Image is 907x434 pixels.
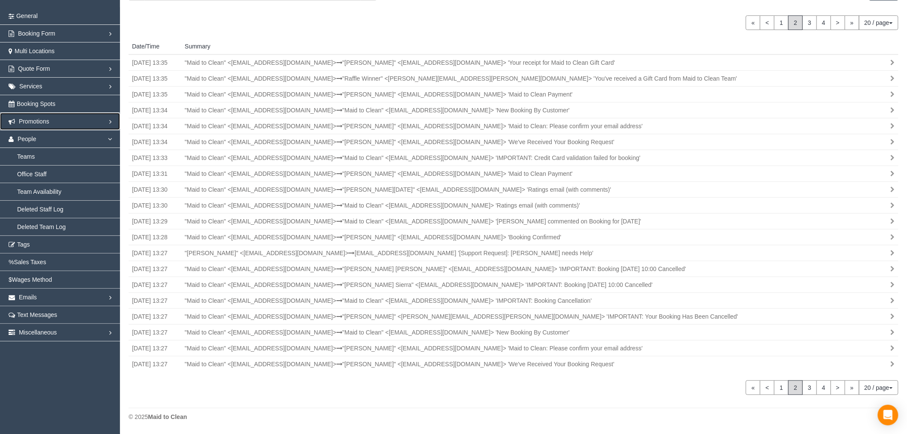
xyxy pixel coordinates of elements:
[178,280,841,289] div: "Maid to Clean" <[EMAIL_ADDRESS][DOMAIN_NAME]> "[PERSON_NAME] Sierra" <[EMAIL_ADDRESS][DOMAIN_NAM...
[148,413,187,420] strong: Maid to Clean
[129,340,181,356] td: Date/Time
[845,15,859,30] a: »
[181,229,898,245] td: Summary
[181,213,898,229] td: Summary
[788,380,803,395] span: 2
[181,308,898,324] td: Summary
[181,181,898,197] td: Summary
[181,118,898,134] td: Summary
[178,138,841,146] div: "Maid to Clean" <[EMAIL_ADDRESS][DOMAIN_NAME]> "[PERSON_NAME]" <[EMAIL_ADDRESS][DOMAIN_NAME]> 'We...
[178,74,841,83] div: "Maid to Clean" <[EMAIL_ADDRESS][DOMAIN_NAME]> "Raffle Winner" <[PERSON_NAME][EMAIL_ADDRESS][PERS...
[178,122,841,130] div: "Maid to Clean" <[EMAIL_ADDRESS][DOMAIN_NAME]> "[PERSON_NAME]" <[EMAIL_ADDRESS][DOMAIN_NAME]> 'Ma...
[181,277,898,292] td: Summary
[15,48,54,54] span: Multi Locations
[178,265,841,273] div: "Maid to Clean" <[EMAIL_ADDRESS][DOMAIN_NAME]> "[PERSON_NAME] [PERSON_NAME]" <[EMAIL_ADDRESS][DOM...
[18,136,36,142] span: People
[181,39,898,54] th: Summary
[802,15,817,30] a: 3
[18,30,55,37] span: Booking Form
[19,294,37,301] span: Emails
[16,12,38,19] span: General
[181,292,898,308] td: Summary
[129,197,181,213] td: Date/Time
[181,86,898,102] td: Summary
[129,356,181,372] td: Date/Time
[178,58,841,67] div: "Maid to Clean" <[EMAIL_ADDRESS][DOMAIN_NAME]> "[PERSON_NAME]" <[EMAIL_ADDRESS][DOMAIN_NAME]> 'Yo...
[14,259,46,265] span: Sales Taxes
[178,106,841,115] div: "Maid to Clean" <[EMAIL_ADDRESS][DOMAIN_NAME]> "Maid to Clean" <[EMAIL_ADDRESS][DOMAIN_NAME]> 'Ne...
[12,276,52,283] span: Wages Method
[831,380,845,395] a: >
[178,249,841,257] div: "[PERSON_NAME]" <[EMAIL_ADDRESS][DOMAIN_NAME]> [EMAIL_ADDRESS][DOMAIN_NAME] '[Support Request]: [...
[181,102,898,118] td: Summary
[181,340,898,356] td: Summary
[746,380,760,395] a: «
[878,405,898,425] div: Open Intercom Messenger
[178,233,841,241] div: "Maid to Clean" <[EMAIL_ADDRESS][DOMAIN_NAME]> "[PERSON_NAME]" <[EMAIL_ADDRESS][DOMAIN_NAME]> 'Bo...
[129,181,181,197] td: Date/Time
[760,380,775,395] a: <
[831,15,845,30] a: >
[760,15,775,30] a: <
[181,166,898,181] td: Summary
[746,380,898,395] nav: Pagination navigation
[129,86,181,102] td: Date/Time
[181,245,898,261] td: Summary
[129,261,181,277] td: Date/Time
[17,100,55,107] span: Booking Spots
[129,324,181,340] td: Date/Time
[178,360,841,368] div: "Maid to Clean" <[EMAIL_ADDRESS][DOMAIN_NAME]> "[PERSON_NAME]" <[EMAIL_ADDRESS][DOMAIN_NAME]> 'We...
[746,15,898,30] nav: Pagination navigation
[19,83,42,90] span: Services
[129,413,898,421] div: © 2025
[181,324,898,340] td: Summary
[181,54,898,71] td: Summary
[817,380,831,395] a: 4
[129,213,181,229] td: Date/Time
[129,134,181,150] td: Date/Time
[178,185,841,194] div: "Maid to Clean" <[EMAIL_ADDRESS][DOMAIN_NAME]> "[PERSON_NAME][DATE]" <[EMAIL_ADDRESS][DOMAIN_NAME...
[19,329,57,336] span: Miscellaneous
[181,150,898,166] td: Summary
[181,356,898,372] td: Summary
[817,15,831,30] a: 4
[129,118,181,134] td: Date/Time
[17,311,57,318] span: Text Messages
[181,197,898,213] td: Summary
[178,296,841,305] div: "Maid to Clean" <[EMAIL_ADDRESS][DOMAIN_NAME]> "Maid to Clean" <[EMAIL_ADDRESS][DOMAIN_NAME]> 'IM...
[802,380,817,395] a: 3
[178,201,841,210] div: "Maid to Clean" <[EMAIL_ADDRESS][DOMAIN_NAME]> "Maid to Clean" <[EMAIL_ADDRESS][DOMAIN_NAME]> 'Ra...
[17,241,30,248] span: Tags
[178,312,841,321] div: "Maid to Clean" <[EMAIL_ADDRESS][DOMAIN_NAME]> "[PERSON_NAME]" <[PERSON_NAME][EMAIL_ADDRESS][PERS...
[859,15,898,30] button: 20 / page
[129,277,181,292] td: Date/Time
[181,70,898,86] td: Summary
[788,15,803,30] span: 2
[129,245,181,261] td: Date/Time
[129,54,181,71] td: Date/Time
[746,15,760,30] a: «
[18,65,50,72] span: Quote Form
[178,154,841,162] div: "Maid to Clean" <[EMAIL_ADDRESS][DOMAIN_NAME]> "Maid to Clean" <[EMAIL_ADDRESS][DOMAIN_NAME]> 'IM...
[178,344,841,353] div: "Maid to Clean" <[EMAIL_ADDRESS][DOMAIN_NAME]> "[PERSON_NAME]" <[EMAIL_ADDRESS][DOMAIN_NAME]> 'Ma...
[129,229,181,245] td: Date/Time
[178,328,841,337] div: "Maid to Clean" <[EMAIL_ADDRESS][DOMAIN_NAME]> "Maid to Clean" <[EMAIL_ADDRESS][DOMAIN_NAME]> 'Ne...
[129,70,181,86] td: Date/Time
[129,150,181,166] td: Date/Time
[129,166,181,181] td: Date/Time
[845,380,859,395] a: »
[774,15,789,30] a: 1
[129,102,181,118] td: Date/Time
[19,118,49,125] span: Promotions
[859,380,898,395] button: 20 / page
[181,134,898,150] td: Summary
[129,308,181,324] td: Date/Time
[178,90,841,99] div: "Maid to Clean" <[EMAIL_ADDRESS][DOMAIN_NAME]> "[PERSON_NAME]" <[EMAIL_ADDRESS][DOMAIN_NAME]> 'Ma...
[129,39,181,54] th: Date/Time
[129,292,181,308] td: Date/Time
[178,217,841,226] div: "Maid to Clean" <[EMAIL_ADDRESS][DOMAIN_NAME]> "Maid to Clean" <[EMAIL_ADDRESS][DOMAIN_NAME]> '[P...
[774,380,789,395] a: 1
[181,261,898,277] td: Summary
[178,169,841,178] div: "Maid to Clean" <[EMAIL_ADDRESS][DOMAIN_NAME]> "[PERSON_NAME]" <[EMAIL_ADDRESS][DOMAIN_NAME]> 'Ma...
